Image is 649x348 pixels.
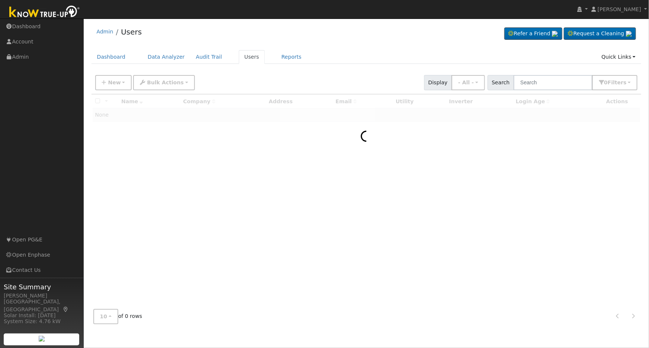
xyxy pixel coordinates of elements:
button: 10 [93,309,118,324]
a: Admin [97,29,113,35]
button: - All - [452,75,485,90]
span: New [108,79,121,85]
img: Know True-Up [6,4,84,21]
span: of 0 rows [93,309,142,324]
img: retrieve [626,31,632,37]
span: Filter [608,79,627,85]
input: Search [514,75,592,90]
div: [GEOGRAPHIC_DATA], [GEOGRAPHIC_DATA] [4,298,80,313]
div: Solar Install: [DATE] [4,312,80,319]
span: Bulk Actions [147,79,184,85]
a: Data Analyzer [142,50,190,64]
a: Dashboard [91,50,131,64]
a: Users [121,27,142,36]
button: 0Filters [592,75,637,90]
button: Bulk Actions [133,75,195,90]
span: Site Summary [4,282,80,292]
span: Search [488,75,514,90]
span: s [623,79,626,85]
div: [PERSON_NAME] [4,292,80,300]
span: Display [424,75,452,90]
a: Quick Links [596,50,641,64]
a: Map [62,306,69,312]
a: Audit Trail [190,50,228,64]
div: System Size: 4.76 kW [4,318,80,325]
a: Request a Cleaning [564,27,636,40]
img: retrieve [552,31,558,37]
span: [PERSON_NAME] [598,6,641,12]
a: Reports [276,50,307,64]
img: retrieve [39,336,45,342]
button: New [95,75,132,90]
span: 10 [100,313,107,319]
a: Users [239,50,265,64]
a: Refer a Friend [504,27,562,40]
